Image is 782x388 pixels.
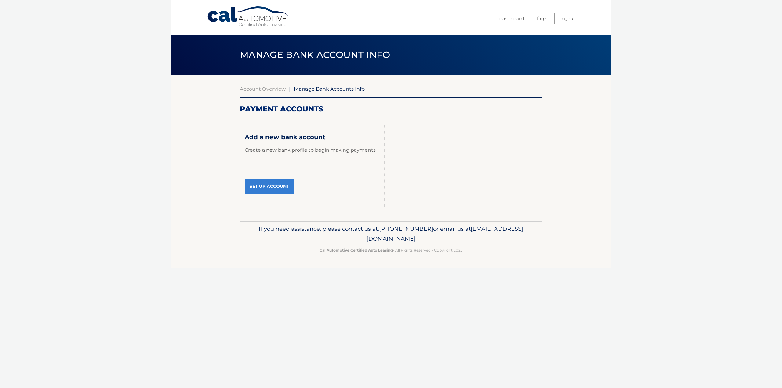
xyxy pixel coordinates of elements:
[379,225,433,232] span: [PHONE_NUMBER]
[499,13,524,24] a: Dashboard
[245,133,380,141] h3: Add a new bank account
[245,141,380,159] p: Create a new bank profile to begin making payments
[537,13,547,24] a: FAQ's
[240,86,286,92] a: Account Overview
[207,6,289,28] a: Cal Automotive
[245,179,294,194] a: Set Up Account
[240,104,542,114] h2: Payment Accounts
[244,224,538,244] p: If you need assistance, please contact us at: or email us at
[367,225,523,242] span: [EMAIL_ADDRESS][DOMAIN_NAME]
[244,247,538,253] p: - All Rights Reserved - Copyright 2025
[289,86,291,92] span: |
[294,86,365,92] span: Manage Bank Accounts Info
[240,49,390,60] span: Manage Bank Account Info
[561,13,575,24] a: Logout
[320,248,393,252] strong: Cal Automotive Certified Auto Leasing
